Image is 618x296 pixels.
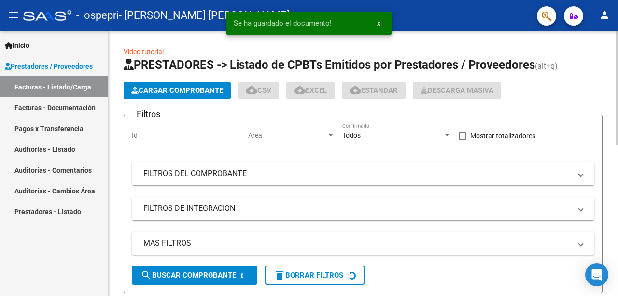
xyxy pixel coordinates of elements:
mat-icon: menu [8,9,19,21]
h3: Filtros [132,107,165,121]
span: - ospepri [76,5,119,26]
mat-icon: cloud_download [350,84,361,96]
span: Area [248,132,326,140]
span: Descarga Masiva [421,86,493,95]
span: CSV [246,86,271,95]
span: Mostrar totalizadores [470,130,535,142]
span: Borrar Filtros [274,271,343,280]
mat-icon: search [140,269,152,281]
span: - [PERSON_NAME] [PERSON_NAME] [119,5,290,26]
app-download-masive: Descarga masiva de comprobantes (adjuntos) [413,82,501,99]
button: Estandar [342,82,406,99]
span: PRESTADORES -> Listado de CPBTs Emitidos por Prestadores / Proveedores [124,58,535,72]
button: Cargar Comprobante [124,82,231,99]
button: EXCEL [286,82,335,99]
mat-panel-title: FILTROS DE INTEGRACION [143,203,571,214]
mat-icon: delete [274,269,285,281]
button: Borrar Filtros [265,266,365,285]
mat-expansion-panel-header: FILTROS DE INTEGRACION [132,197,594,220]
button: x [369,15,388,32]
div: Open Intercom Messenger [585,263,608,286]
button: CSV [238,82,279,99]
mat-panel-title: FILTROS DEL COMPROBANTE [143,168,571,179]
span: Inicio [5,40,29,51]
span: EXCEL [294,86,327,95]
button: Descarga Masiva [413,82,501,99]
mat-icon: person [599,9,610,21]
span: (alt+q) [535,61,558,71]
span: Buscar Comprobante [140,271,236,280]
mat-icon: cloud_download [246,84,257,96]
mat-icon: cloud_download [294,84,306,96]
mat-panel-title: MAS FILTROS [143,238,571,249]
span: Se ha guardado el documento! [234,18,332,28]
span: Prestadores / Proveedores [5,61,93,72]
button: Buscar Comprobante [132,266,257,285]
mat-expansion-panel-header: FILTROS DEL COMPROBANTE [132,162,594,185]
mat-expansion-panel-header: MAS FILTROS [132,232,594,255]
span: Todos [342,132,361,139]
a: Video tutorial [124,48,164,56]
span: Cargar Comprobante [131,86,223,95]
span: Estandar [350,86,398,95]
span: x [377,19,380,28]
